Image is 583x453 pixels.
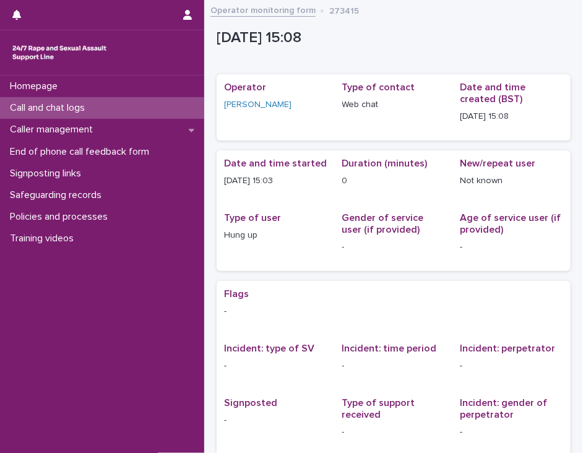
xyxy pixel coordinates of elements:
[5,211,118,223] p: Policies and processes
[342,398,415,420] span: Type of support received
[342,213,424,235] span: Gender of service user (if provided)
[5,124,103,136] p: Caller management
[342,343,437,353] span: Incident: time period
[224,343,314,353] span: Incident: type of SV
[224,414,327,427] p: -
[460,343,555,353] span: Incident: perpetrator
[460,82,525,104] span: Date and time created (BST)
[224,213,281,223] span: Type of user
[460,426,563,439] p: -
[342,426,446,439] p: -
[342,82,415,92] span: Type of contact
[5,80,67,92] p: Homepage
[224,398,277,408] span: Signposted
[5,146,159,158] p: End of phone call feedback form
[224,175,327,188] p: [DATE] 15:03
[210,2,316,17] a: Operator monitoring form
[460,175,563,188] p: Not known
[460,398,547,420] span: Incident: gender of perpetrator
[342,98,446,111] p: Web chat
[460,213,561,235] span: Age of service user (if provided)
[5,168,91,179] p: Signposting links
[224,229,327,242] p: Hung up
[460,241,563,254] p: -
[10,40,109,65] img: rhQMoQhaT3yELyF149Cw
[342,360,446,373] p: -
[342,158,428,168] span: Duration (minutes)
[224,158,327,168] span: Date and time started
[342,241,446,254] p: -
[5,102,95,114] p: Call and chat logs
[342,175,446,188] p: 0
[217,29,566,47] p: [DATE] 15:08
[224,98,291,111] a: [PERSON_NAME]
[5,189,111,201] p: Safeguarding records
[224,305,563,318] p: -
[329,3,359,17] p: 273415
[460,360,563,373] p: -
[460,158,535,168] span: New/repeat user
[224,82,266,92] span: Operator
[5,233,84,244] p: Training videos
[224,289,249,299] span: Flags
[224,360,327,373] p: -
[460,110,563,123] p: [DATE] 15:08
